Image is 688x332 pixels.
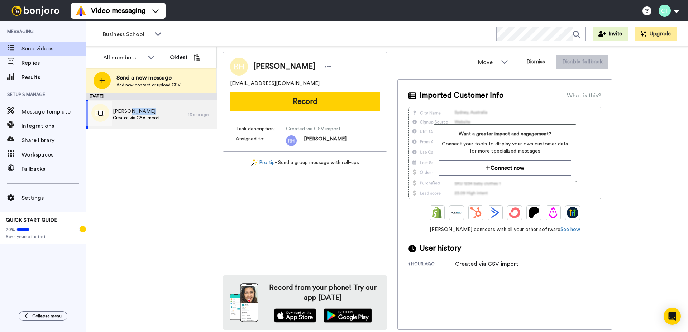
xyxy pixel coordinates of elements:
img: ConvertKit [509,207,520,218]
button: Disable fallback [556,55,608,69]
button: Invite [593,27,628,41]
img: Drip [548,207,559,218]
div: What is this? [567,91,601,100]
span: Send a new message [116,73,181,82]
div: Created via CSV import [455,260,519,268]
span: Collapse menu [32,313,62,319]
span: Message template [21,107,86,116]
span: [PERSON_NAME] connects with all your other software [408,226,601,233]
span: Move [478,58,497,67]
span: Replies [21,59,86,67]
span: Fallbacks [21,165,86,173]
span: Add new contact or upload CSV [116,82,181,88]
span: Results [21,73,86,82]
h4: Record from your phone! Try our app [DATE] [266,283,380,303]
span: Created via CSV import [113,115,160,121]
img: bj-logo-header-white.svg [9,6,62,16]
span: Imported Customer Info [420,90,503,101]
img: appstore [274,308,316,323]
img: rh.png [286,135,297,146]
span: [EMAIL_ADDRESS][DOMAIN_NAME] [230,80,320,87]
a: See how [560,227,580,232]
span: Assigned to: [236,135,286,146]
button: Oldest [164,50,206,64]
span: Integrations [21,122,86,130]
img: Shopify [431,207,443,218]
div: 13 sec ago [188,112,213,117]
span: QUICK START GUIDE [6,218,57,223]
span: Task description : [236,125,286,133]
a: Pro tip [251,159,275,167]
img: download [230,283,258,322]
div: Open Intercom Messenger [664,308,681,325]
div: Tooltip anchor [80,226,86,232]
span: Settings [21,194,86,202]
span: Business School 2025 [103,30,151,39]
button: Upgrade [635,27,677,41]
span: Video messaging [91,6,145,16]
span: Send videos [21,44,86,53]
span: Want a greater impact and engagement? [439,130,571,138]
span: Send yourself a test [6,234,80,240]
img: Ontraport [451,207,462,218]
div: - Send a group message with roll-ups [223,159,387,167]
button: Record [230,92,380,111]
img: Hubspot [470,207,482,218]
span: [PERSON_NAME] [304,135,347,146]
span: Connect your tools to display your own customer data for more specialized messages [439,140,571,155]
img: playstore [324,308,372,323]
span: Created via CSV import [286,125,354,133]
img: ActiveCampaign [489,207,501,218]
div: 1 hour ago [408,261,455,268]
span: 20% [6,227,15,232]
div: All members [103,53,144,62]
div: [DATE] [86,93,217,100]
img: Patreon [528,207,540,218]
img: GoHighLevel [567,207,578,218]
img: vm-color.svg [75,5,87,16]
img: magic-wand.svg [251,159,258,167]
img: Image of Bilal HUSSAIN [230,58,248,76]
button: Connect now [439,160,571,176]
span: Share library [21,136,86,145]
button: Dismiss [519,55,553,69]
button: Collapse menu [19,311,67,321]
span: [PERSON_NAME] [113,108,160,115]
span: Workspaces [21,150,86,159]
span: [PERSON_NAME] [253,61,315,72]
span: User history [420,243,461,254]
